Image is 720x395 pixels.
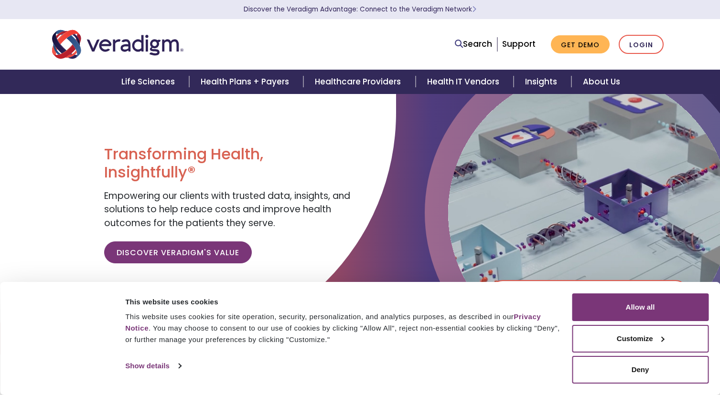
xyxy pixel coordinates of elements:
[619,35,664,54] a: Login
[125,296,561,308] div: This website uses cookies
[514,70,571,94] a: Insights
[416,70,514,94] a: Health IT Vendors
[104,189,350,229] span: Empowering our clients with trusted data, insights, and solutions to help reduce costs and improv...
[572,356,709,384] button: Deny
[455,38,492,51] a: Search
[110,70,189,94] a: Life Sciences
[551,35,610,54] a: Get Demo
[572,325,709,353] button: Customize
[52,29,183,60] img: Veradigm logo
[104,145,353,182] h1: Transforming Health, Insightfully®
[125,311,561,345] div: This website uses cookies for site operation, security, personalization, and analytics purposes, ...
[472,5,476,14] span: Learn More
[303,70,415,94] a: Healthcare Providers
[104,241,252,263] a: Discover Veradigm's Value
[189,70,303,94] a: Health Plans + Payers
[125,359,181,373] a: Show details
[502,38,536,50] a: Support
[572,293,709,321] button: Allow all
[244,5,476,14] a: Discover the Veradigm Advantage: Connect to the Veradigm NetworkLearn More
[571,70,632,94] a: About Us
